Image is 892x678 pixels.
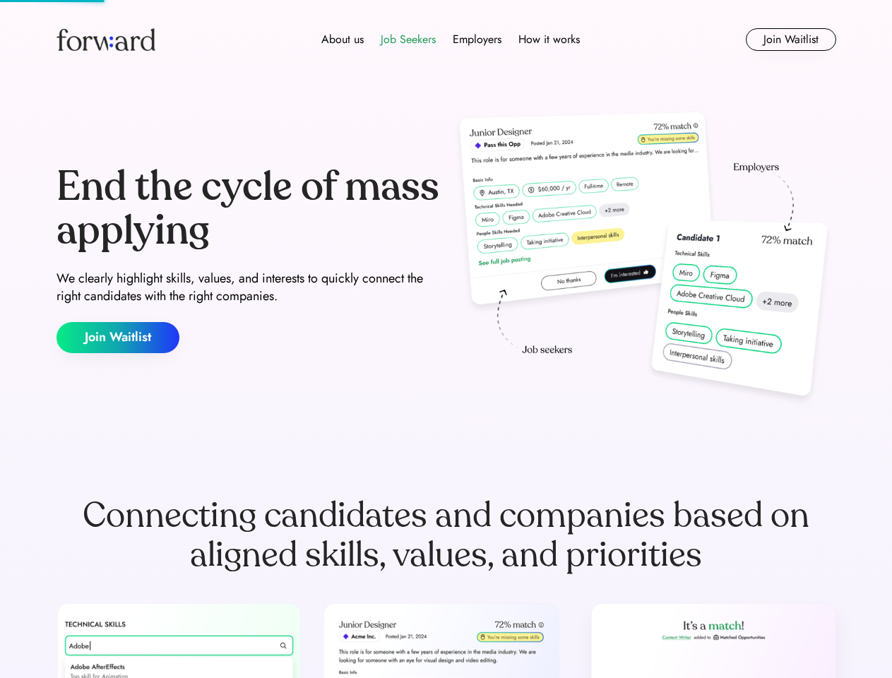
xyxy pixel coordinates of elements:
[452,107,836,411] img: hero-image.png
[381,31,436,48] div: Job Seekers
[453,31,501,48] div: Employers
[746,28,836,51] button: Join Waitlist
[518,31,580,48] div: How it works
[57,322,179,353] button: Join Waitlist
[321,31,364,48] div: About us
[57,270,441,305] div: We clearly highlight skills, values, and interests to quickly connect the right candidates with t...
[57,165,441,252] div: End the cycle of mass applying
[57,28,155,51] img: Forward logo
[57,496,836,575] div: Connecting candidates and companies based on aligned skills, values, and priorities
